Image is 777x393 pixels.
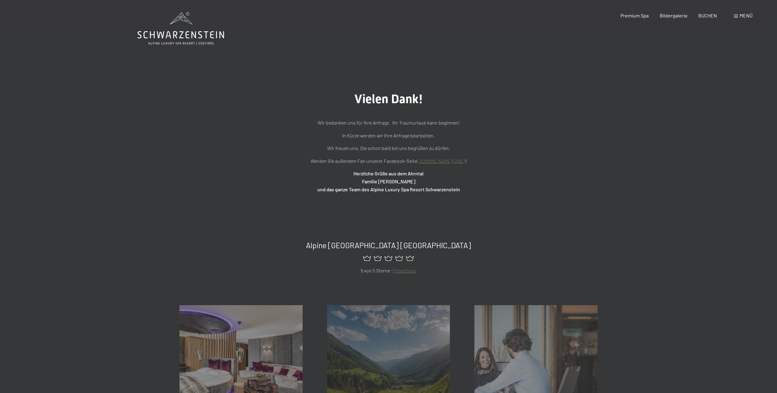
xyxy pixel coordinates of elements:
a: [DOMAIN_NAME][URL] [417,158,465,164]
p: 5 von 5 Sterne - [179,267,598,275]
a: Bildergalerie [660,13,688,18]
a: Premium Spa [620,13,649,18]
span: Menü [740,13,752,18]
p: In Kürze werden wir Ihre Anfrage bearbeiten. [236,132,542,140]
p: Wir bedanken uns für Ihre Anfrage. Ihr Traumurlaub kann beginnen! [236,119,542,127]
a: Tripadivsor [393,268,417,273]
p: Wir freuen uns, Sie schon bald bei uns begrüßen zu dürfen. [236,144,542,152]
span: Vielen Dank! [354,92,423,106]
p: Werden Sie außerdem Fan unserer Facebook-Seite ! [236,157,542,165]
strong: Herzliche Grüße aus dem Ahrntal Familie [PERSON_NAME] und das ganze Team des Alpine Luxury Spa Re... [317,170,460,192]
span: Alpine [GEOGRAPHIC_DATA] [GEOGRAPHIC_DATA] [306,241,471,250]
a: BUCHEN [698,13,717,18]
